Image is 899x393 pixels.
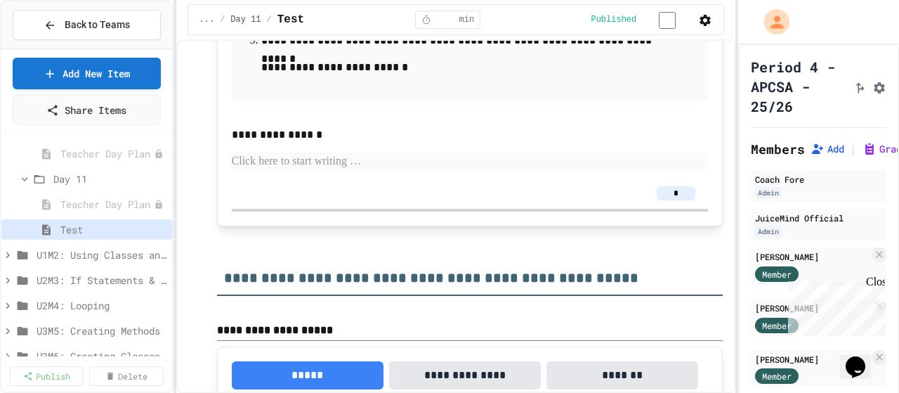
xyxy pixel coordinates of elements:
span: Member [762,319,792,332]
button: Click to see fork details [853,78,867,95]
span: Member [762,268,792,281]
span: / [220,14,225,25]
span: Teacher Day Plan [60,146,154,161]
span: | [850,141,857,157]
iframe: chat widget [782,276,885,335]
span: Day 11 [230,14,261,25]
span: min [459,14,475,25]
div: [PERSON_NAME] [755,353,870,366]
button: Assignment Settings [872,78,886,95]
div: Content is published and visible to students [591,11,693,28]
div: [PERSON_NAME] [755,302,870,314]
h1: Period 4 - APCSA - 25/26 [751,57,847,116]
span: U3M6: Creating Classes [37,349,166,363]
div: Unpublished [154,149,164,159]
div: Admin [755,187,782,199]
span: U2M4: Looping [37,298,166,313]
span: Teacher Day Plan [60,197,154,212]
span: / [267,14,272,25]
div: Admin [755,226,782,238]
button: Add [811,142,844,156]
input: publish toggle [642,12,693,29]
span: Test [60,222,166,237]
a: Delete [89,366,163,386]
span: ... [199,14,215,25]
span: U2M3: If Statements & Control Flow [37,273,166,288]
span: Test [277,11,304,28]
span: Member [762,370,792,382]
a: Publish [10,366,84,386]
h2: Members [751,139,805,159]
span: U1M2: Using Classes and Objects [37,247,166,262]
div: JuiceMind Official [755,212,882,224]
a: Add New Item [13,58,161,89]
div: [PERSON_NAME] [755,250,870,263]
iframe: chat widget [840,337,885,379]
div: Unpublished [154,200,164,210]
span: Back to Teams [65,18,130,32]
div: My Account [749,6,793,38]
div: Coach Fore [755,173,882,186]
div: Chat with us now!Close [6,6,97,89]
span: Published [591,14,636,25]
span: Day 11 [53,172,166,186]
a: Share Items [13,95,161,125]
span: U3M5: Creating Methods [37,323,166,338]
button: Back to Teams [13,10,161,40]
